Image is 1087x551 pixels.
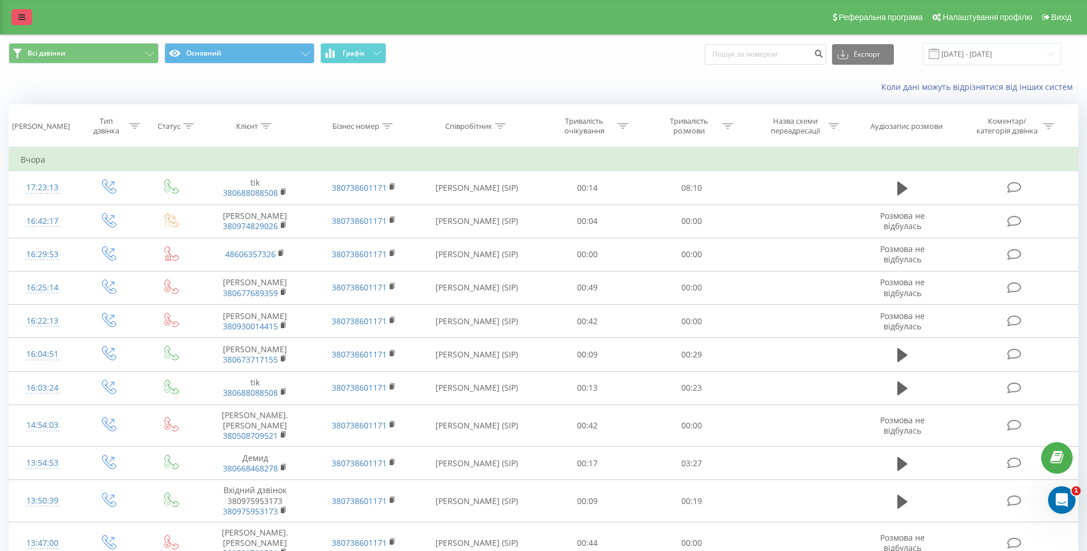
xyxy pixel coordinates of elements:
[418,271,535,304] td: [PERSON_NAME] (SIP)
[418,480,535,522] td: [PERSON_NAME] (SIP)
[332,495,387,506] a: 380738601171
[332,382,387,393] a: 380738601171
[201,271,309,304] td: [PERSON_NAME]
[639,171,744,204] td: 08:10
[639,238,744,271] td: 00:00
[225,249,276,259] a: 48606357326
[332,537,387,548] a: 380738601171
[639,404,744,447] td: 00:00
[974,116,1041,136] div: Коментар/категорія дзвінка
[21,277,64,299] div: 16:25:14
[1048,486,1076,514] iframe: Intercom live chat
[12,121,70,131] div: [PERSON_NAME]
[223,221,278,231] a: 380974829026
[201,171,309,204] td: tik
[1051,13,1072,22] span: Вихід
[943,13,1032,22] span: Налаштування профілю
[418,447,535,480] td: [PERSON_NAME] (SIP)
[418,238,535,271] td: [PERSON_NAME] (SIP)
[332,215,387,226] a: 380738601171
[158,121,180,131] div: Статус
[705,44,826,65] input: Пошук за номером
[639,371,744,404] td: 00:23
[201,371,309,404] td: tik
[21,490,64,512] div: 13:50:39
[418,338,535,371] td: [PERSON_NAME] (SIP)
[639,305,744,338] td: 00:00
[832,44,894,65] button: Експорт
[535,305,639,338] td: 00:42
[201,480,309,522] td: Вхідний дзвінок 380975953173
[223,187,278,198] a: 380688088508
[418,305,535,338] td: [PERSON_NAME] (SIP)
[764,116,826,136] div: Назва схеми переадресації
[535,271,639,304] td: 00:49
[639,204,744,238] td: 00:00
[535,404,639,447] td: 00:42
[535,204,639,238] td: 00:04
[881,81,1078,92] a: Коли дані можуть відрізнятися вiд інших систем
[535,338,639,371] td: 00:09
[535,238,639,271] td: 00:00
[554,116,615,136] div: Тривалість очікування
[9,43,159,64] button: Всі дзвінки
[839,13,923,22] span: Реферальна програма
[418,404,535,447] td: [PERSON_NAME] (SIP)
[880,210,925,231] span: Розмова не відбулась
[223,288,278,298] a: 380677689359
[535,447,639,480] td: 00:17
[880,243,925,265] span: Розмова не відбулась
[535,171,639,204] td: 00:14
[201,404,309,447] td: [PERSON_NAME]. [PERSON_NAME]
[164,43,315,64] button: Основний
[332,458,387,469] a: 380738601171
[332,349,387,360] a: 380738601171
[535,480,639,522] td: 00:09
[320,43,386,64] button: Графік
[880,310,925,332] span: Розмова не відбулась
[236,121,258,131] div: Клієнт
[332,420,387,431] a: 380738601171
[332,282,387,293] a: 380738601171
[21,377,64,399] div: 16:03:24
[21,310,64,332] div: 16:22:13
[880,277,925,298] span: Розмова не відбулась
[201,338,309,371] td: [PERSON_NAME]
[332,121,379,131] div: Бізнес номер
[21,414,64,436] div: 14:54:03
[880,415,925,436] span: Розмова не відбулась
[332,182,387,193] a: 380738601171
[21,343,64,365] div: 16:04:51
[343,49,365,57] span: Графік
[223,387,278,398] a: 380688088508
[21,243,64,266] div: 16:29:53
[201,305,309,338] td: [PERSON_NAME]
[535,371,639,404] td: 00:13
[639,447,744,480] td: 03:27
[870,121,943,131] div: Аудіозапис розмови
[223,321,278,332] a: 380930014415
[418,171,535,204] td: [PERSON_NAME] (SIP)
[1072,486,1081,495] span: 1
[658,116,720,136] div: Тривалість розмови
[223,463,278,474] a: 380668468278
[418,371,535,404] td: [PERSON_NAME] (SIP)
[201,204,309,238] td: [PERSON_NAME]
[223,506,278,517] a: 380975953173
[639,338,744,371] td: 00:29
[201,447,309,480] td: Демид
[86,116,127,136] div: Тип дзвінка
[21,210,64,233] div: 16:42:17
[332,249,387,259] a: 380738601171
[21,452,64,474] div: 13:54:53
[332,316,387,326] a: 380738601171
[223,430,278,441] a: 380508709521
[223,354,278,365] a: 380673717155
[21,176,64,199] div: 17:23:13
[9,148,1078,171] td: Вчора
[639,271,744,304] td: 00:00
[445,121,492,131] div: Співробітник
[639,480,744,522] td: 00:19
[418,204,535,238] td: [PERSON_NAME] (SIP)
[28,49,65,58] span: Всі дзвінки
